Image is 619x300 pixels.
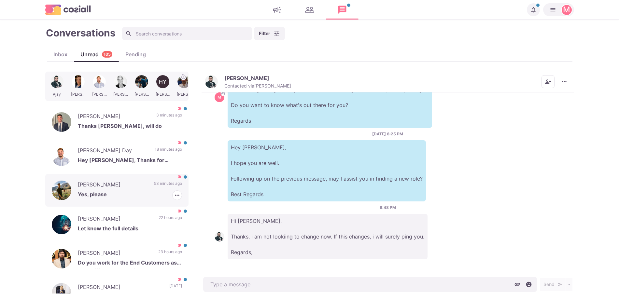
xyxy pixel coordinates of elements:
p: Hi [PERSON_NAME], Thanks, i am not lookiing to change now. If this changes, i will surely ping yo... [228,214,428,259]
p: 18 minutes ago [155,146,182,156]
svg: avatar [221,92,225,95]
p: [PERSON_NAME] [78,249,152,259]
p: [PERSON_NAME] [78,181,148,190]
button: Ajay Kamath[PERSON_NAME]Contacted via[PERSON_NAME] [205,75,291,89]
div: Martin [563,6,570,14]
p: [PERSON_NAME] [78,215,152,225]
p: Hey [PERSON_NAME], Thanks for reaching out! What'd you have in mind? I'm always open to exploring... [78,156,182,166]
p: Contacted via [PERSON_NAME] [224,83,291,89]
img: Ajay Kamath [215,232,224,241]
p: [PERSON_NAME] Day [78,146,148,156]
p: 105 [104,51,111,58]
button: More menu [558,75,571,88]
button: Select emoji [524,280,534,289]
p: Yes, please [78,190,182,200]
p: Thanks [PERSON_NAME], will do [78,122,182,132]
button: Attach files [513,280,522,289]
p: 53 minutes ago [154,181,182,190]
input: Search conversations [122,27,252,40]
p: [DATE] 6:25 PM [372,131,403,137]
button: Send [540,278,566,291]
h1: Conversations [46,27,116,39]
button: Notifications [527,3,540,16]
p: Hi there [PERSON_NAME], I'm working with global agencies that are offering flexible setups and pa... [228,67,432,128]
button: Martin [543,3,574,16]
div: Pending [119,50,152,58]
p: Hey [PERSON_NAME], I hope you are well. Following up on the previous message, may I assist you in... [228,140,426,201]
img: Mahesh ARNIPALLI [52,215,71,234]
div: Unread [74,50,119,58]
img: Sam Rovner [52,112,71,132]
img: Akash Diwedi [52,181,71,200]
p: [DATE] [169,283,182,293]
img: Griffin Day [52,146,71,166]
div: Inbox [47,50,74,58]
p: 9:48 PM [380,205,396,211]
p: 3 minutes ago [156,112,182,122]
img: logo [45,5,91,15]
p: 23 hours ago [158,249,182,259]
div: Martin [218,95,221,99]
img: Jeevesh Singh [52,249,71,268]
p: [PERSON_NAME] [224,75,269,81]
button: Add add contacts [542,75,555,88]
p: Do you work for the End Customers as I have different IT candidates on my bench and I am looking ... [78,259,182,268]
p: [PERSON_NAME] [78,112,150,122]
p: [PERSON_NAME] [78,283,163,293]
button: Filter [254,27,285,40]
p: 22 hours ago [159,215,182,225]
p: Let know the full details [78,225,182,234]
img: Ajay Kamath [205,75,218,88]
